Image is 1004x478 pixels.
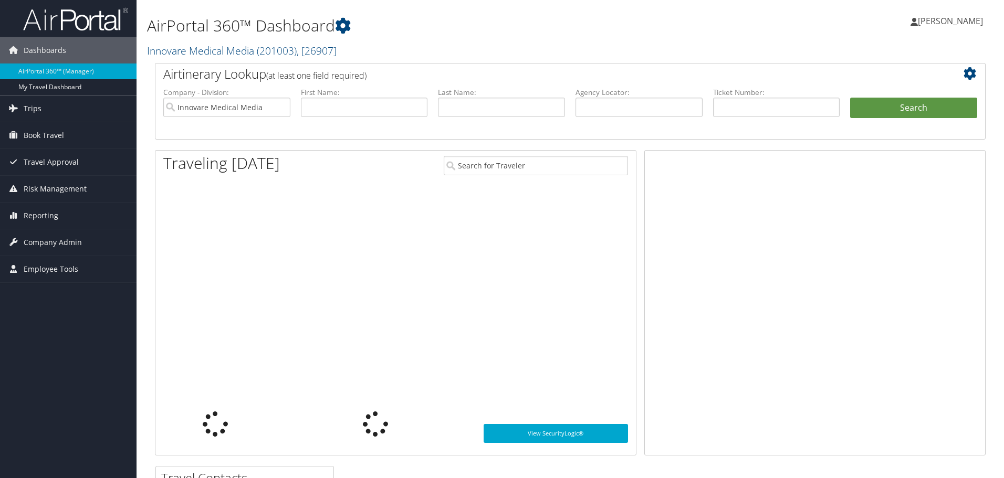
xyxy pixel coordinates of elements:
h2: Airtinerary Lookup [163,65,908,83]
span: ( 201003 ) [257,44,297,58]
span: Risk Management [24,176,87,202]
span: Company Admin [24,229,82,256]
img: airportal-logo.png [23,7,128,31]
span: Reporting [24,203,58,229]
label: Last Name: [438,87,565,98]
span: Dashboards [24,37,66,63]
a: Innovare Medical Media [147,44,337,58]
h1: Traveling [DATE] [163,152,280,174]
span: [PERSON_NAME] [918,15,983,27]
span: Employee Tools [24,256,78,282]
span: Travel Approval [24,149,79,175]
span: (at least one field required) [266,70,367,81]
a: [PERSON_NAME] [911,5,993,37]
a: View SecurityLogic® [484,424,628,443]
input: Search for Traveler [444,156,628,175]
button: Search [850,98,977,119]
label: Agency Locator: [576,87,703,98]
span: Book Travel [24,122,64,148]
label: Ticket Number: [713,87,840,98]
label: First Name: [301,87,428,98]
span: , [ 26907 ] [297,44,337,58]
span: Trips [24,95,41,122]
h1: AirPortal 360™ Dashboard [147,15,712,37]
label: Company - Division: [163,87,290,98]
